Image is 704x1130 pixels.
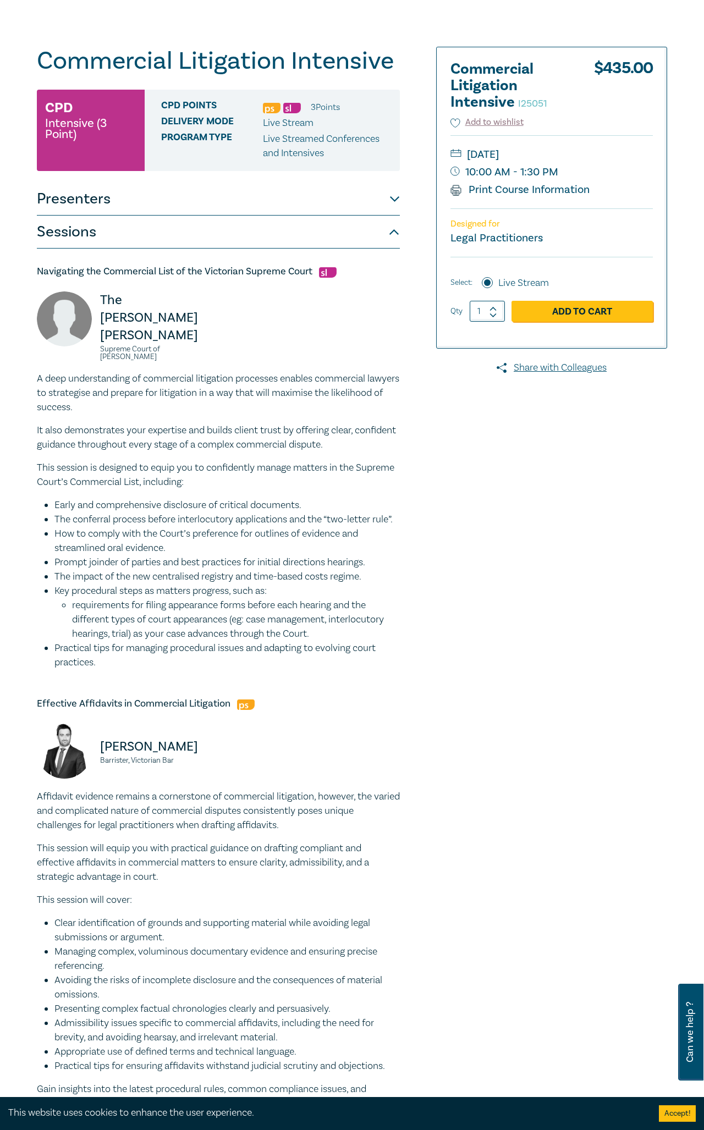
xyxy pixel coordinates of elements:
[37,372,400,415] p: A deep understanding of commercial litigation processes enables commercial lawyers to strategise ...
[450,116,524,129] button: Add to wishlist
[54,1059,400,1073] li: Practical tips for ensuring affidavits withstand judicial scrutiny and objections.
[100,345,212,361] small: Supreme Court of [PERSON_NAME]
[450,231,543,245] small: Legal Practitioners
[37,724,92,779] img: Adam Purton
[161,132,263,161] span: Program type
[37,461,400,489] p: This session is designed to equip you to confidently manage matters in the Supreme Court’s Commer...
[263,132,392,161] p: Live Streamed Conferences and Intensives
[450,305,463,317] label: Qty
[37,216,400,249] button: Sessions
[54,498,400,512] li: Early and comprehensive disclosure of critical documents.
[37,291,92,346] img: The Hon. Justice M Osborne
[8,1106,642,1120] div: This website uses cookies to enhance the user experience.
[37,697,400,710] h5: Effective Affidavits in Commercial Litigation
[37,47,400,75] h1: Commercial Litigation Intensive
[37,265,400,278] h5: Navigating the Commercial List of the Victorian Supreme Court
[161,116,263,130] span: Delivery Mode
[54,973,400,1002] li: Avoiding the risks of incomplete disclosure and the consequences of material omissions.
[54,555,400,570] li: Prompt joinder of parties and best practices for initial directions hearings.
[498,276,549,290] label: Live Stream
[450,163,653,181] small: 10:00 AM - 1:30 PM
[45,118,136,140] small: Intensive (3 Point)
[237,699,255,710] img: Professional Skills
[319,267,337,278] img: Substantive Law
[54,641,400,670] li: Practical tips for managing procedural issues and adapting to evolving court practices.
[161,100,263,114] span: CPD Points
[54,1045,400,1059] li: Appropriate use of defined terms and technical language.
[450,219,653,229] p: Designed for
[450,146,653,163] small: [DATE]
[594,61,653,116] div: $ 435.00
[45,98,73,118] h3: CPD
[436,361,667,375] a: Share with Colleagues
[54,945,400,973] li: Managing complex, voluminous documentary evidence and ensuring precise referencing.
[518,97,547,110] small: I25051
[37,893,400,907] p: This session will cover:
[72,598,400,641] li: requirements for filing appearance forms before each hearing and the different types of court app...
[450,183,590,197] a: Print Course Information
[450,61,571,111] h2: Commercial Litigation Intensive
[263,117,313,129] span: Live Stream
[659,1105,696,1122] button: Accept cookies
[283,103,301,113] img: Substantive Law
[470,301,505,322] input: 1
[54,1002,400,1016] li: Presenting complex factual chronologies clearly and persuasively.
[37,1082,400,1111] p: Gain insights into the latest procedural rules, common compliance issues, and distinctive feature...
[100,291,212,344] p: The [PERSON_NAME] [PERSON_NAME]
[54,916,400,945] li: Clear identification of grounds and supporting material while avoiding legal submissions or argum...
[54,570,400,584] li: The impact of the new centralised registry and time-based costs regime.
[263,103,280,113] img: Professional Skills
[54,512,400,527] li: The conferral process before interlocutory applications and the “two-letter rule”.
[54,1016,400,1045] li: Admissibility issues specific to commercial affidavits, including the need for brevity, and avoid...
[100,738,212,756] p: [PERSON_NAME]
[685,990,695,1074] span: Can we help ?
[450,277,472,289] span: Select:
[37,841,400,884] p: This session will equip you with practical guidance on drafting compliant and effective affidavit...
[54,584,400,641] li: Key procedural steps as matters progress, such as:
[512,301,653,322] a: Add to Cart
[37,790,400,833] p: Affidavit evidence remains a cornerstone of commercial litigation, however, the varied and compli...
[54,527,400,555] li: How to comply with the Court’s preference for outlines of evidence and streamlined oral evidence.
[37,423,400,452] p: It also demonstrates your expertise and builds client trust by offering clear, confident guidance...
[100,757,212,764] small: Barrister, Victorian Bar
[311,100,340,114] li: 3 Point s
[37,183,400,216] button: Presenters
